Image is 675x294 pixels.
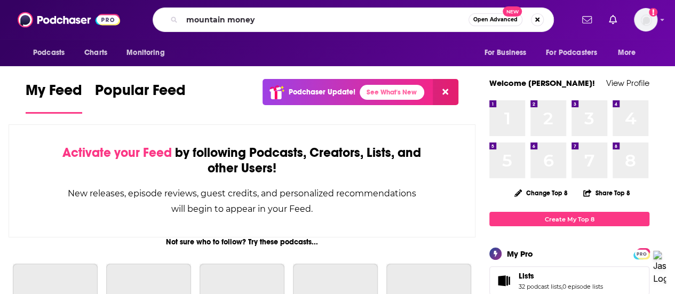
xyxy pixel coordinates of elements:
button: open menu [539,43,613,63]
span: For Business [484,45,526,60]
span: New [503,6,522,17]
span: Open Advanced [473,17,518,22]
a: Show notifications dropdown [605,11,621,29]
img: User Profile [634,8,657,31]
a: Lists [493,273,514,288]
button: Change Top 8 [508,186,574,200]
div: Search podcasts, credits, & more... [153,7,554,32]
button: open menu [610,43,649,63]
div: by following Podcasts, Creators, Lists, and other Users! [62,145,422,176]
a: Welcome [PERSON_NAME]! [489,78,595,88]
a: Lists [519,271,603,281]
span: Podcasts [33,45,65,60]
span: More [618,45,636,60]
div: Not sure who to follow? Try these podcasts... [9,237,475,247]
span: , [561,283,562,290]
span: Popular Feed [95,81,186,106]
a: Create My Top 8 [489,212,649,226]
a: Popular Feed [95,81,186,114]
span: For Podcasters [546,45,597,60]
div: New releases, episode reviews, guest credits, and personalized recommendations will begin to appe... [62,186,422,217]
a: Charts [77,43,114,63]
svg: Add a profile image [649,8,657,17]
span: PRO [635,250,648,258]
button: open menu [477,43,539,63]
span: Monitoring [126,45,164,60]
span: My Feed [26,81,82,106]
button: open menu [26,43,78,63]
span: Charts [84,45,107,60]
a: 0 episode lists [562,283,603,290]
span: Logged in as RebRoz5 [634,8,657,31]
p: Podchaser Update! [289,88,355,97]
a: PRO [635,249,648,257]
a: My Feed [26,81,82,114]
button: Open AdvancedNew [468,13,522,26]
a: Show notifications dropdown [578,11,596,29]
a: View Profile [606,78,649,88]
span: Activate your Feed [62,145,172,161]
a: 32 podcast lists [519,283,561,290]
button: Show profile menu [634,8,657,31]
button: Share Top 8 [583,182,631,203]
a: See What's New [360,85,424,100]
span: Lists [519,271,534,281]
input: Search podcasts, credits, & more... [182,11,468,28]
img: Podchaser - Follow, Share and Rate Podcasts [18,10,120,30]
button: open menu [119,43,178,63]
div: My Pro [507,249,533,259]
